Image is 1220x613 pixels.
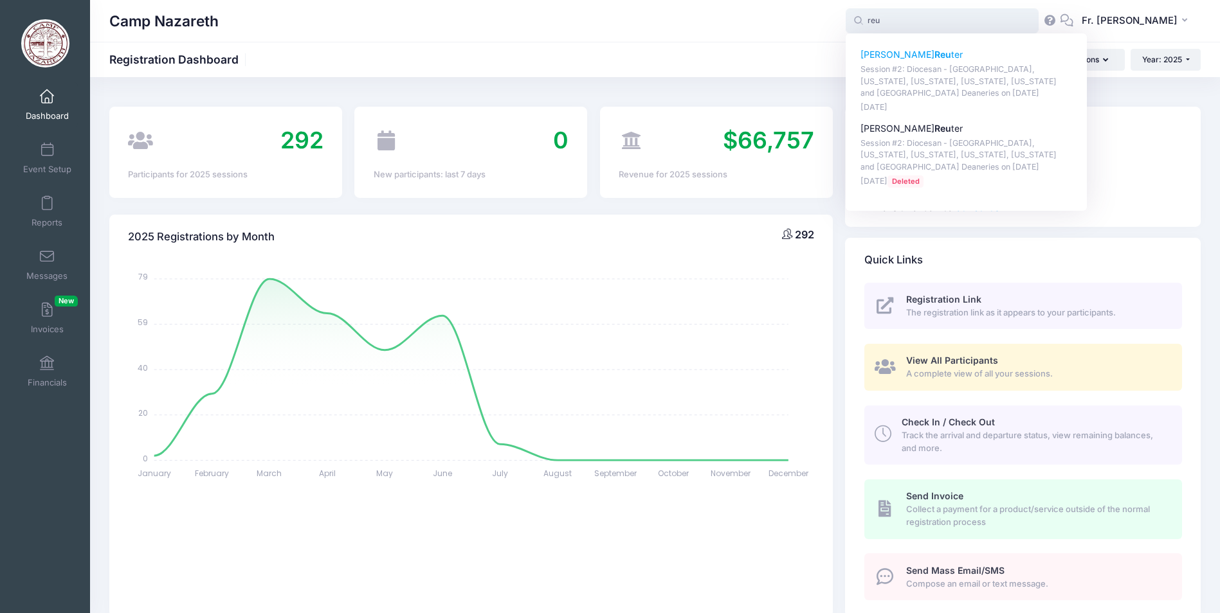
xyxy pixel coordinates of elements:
a: View All Participants A complete view of all your sessions. [864,344,1182,391]
strong: Reu [934,123,951,134]
tspan: 40 [138,362,148,373]
span: Financials [28,377,67,388]
tspan: June [433,468,452,479]
span: A complete view of all your sessions. [906,368,1167,380]
span: Send Invoice [906,490,963,501]
tspan: January [138,468,171,479]
span: 0 [553,126,569,154]
tspan: October [658,468,689,479]
a: Registration Link The registration link as it appears to your participants. [864,283,1182,330]
h1: Camp Nazareth [109,6,219,36]
div: New participants: last 7 days [374,168,569,181]
button: Year: 2025 [1131,49,1201,71]
span: Send Mass Email/SMS [906,565,1005,576]
tspan: 20 [138,407,148,418]
tspan: 59 [138,317,148,328]
input: Search by First Name, Last Name, or Email... [846,8,1039,34]
a: Send Mass Email/SMS Compose an email or text message. [864,553,1182,600]
h4: Quick Links [864,242,923,278]
a: InvoicesNew [17,296,78,341]
span: View All Participants [906,355,998,366]
p: [DATE] [860,175,1073,188]
div: Revenue for 2025 sessions [619,168,814,181]
p: [PERSON_NAME] ter [860,122,1073,136]
div: Participants for 2025 sessions [128,168,323,181]
p: Session #2: Diocesan - [GEOGRAPHIC_DATA], [US_STATE], [US_STATE], [US_STATE], [US_STATE] and [GEO... [860,64,1073,100]
span: Reports [32,217,62,228]
a: Reports [17,189,78,234]
span: Invoices [31,324,64,335]
tspan: December [769,468,809,479]
span: Track the arrival and departure status, view remaining balances, and more. [902,429,1167,454]
p: Session #2: Diocesan - [GEOGRAPHIC_DATA], [US_STATE], [US_STATE], [US_STATE], [US_STATE] and [GEO... [860,138,1073,173]
img: Camp Nazareth [21,19,69,67]
tspan: 79 [138,271,148,282]
button: Fr. [PERSON_NAME] [1073,6,1201,36]
span: Event Setup [23,164,71,175]
tspan: March [257,468,282,479]
a: Financials [17,349,78,394]
span: Collect a payment for a product/service outside of the normal registration process [906,503,1167,528]
a: Check In / Check Out Track the arrival and departure status, view remaining balances, and more. [864,405,1182,465]
tspan: May [377,468,394,479]
a: Event Setup [17,136,78,181]
span: New [55,296,78,306]
span: Registration Link [906,294,981,305]
span: Messages [26,271,68,281]
a: Send Invoice Collect a payment for a product/service outside of the normal registration process [864,479,1182,538]
tspan: August [543,468,572,479]
h1: Registration Dashboard [109,53,250,66]
tspan: November [711,468,751,479]
h4: 2025 Registrations by Month [128,218,275,255]
p: [PERSON_NAME] ter [860,48,1073,62]
tspan: July [492,468,508,479]
span: The registration link as it appears to your participants. [906,306,1167,319]
span: Deleted [888,175,924,188]
span: Check In / Check Out [902,416,995,427]
span: 292 [280,126,323,154]
span: $66,757 [723,126,814,154]
span: Dashboard [26,111,69,121]
span: 292 [795,228,814,241]
a: Messages [17,242,78,287]
strong: Reu [934,49,951,60]
button: Actions [1060,49,1124,71]
tspan: 0 [143,452,148,463]
span: Fr. [PERSON_NAME] [1082,13,1178,28]
p: [DATE] [860,102,1073,114]
span: Compose an email or text message. [906,578,1167,591]
span: Year: 2025 [1142,55,1182,64]
tspan: April [319,468,336,479]
tspan: September [594,468,637,479]
tspan: February [195,468,229,479]
a: Dashboard [17,82,78,127]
